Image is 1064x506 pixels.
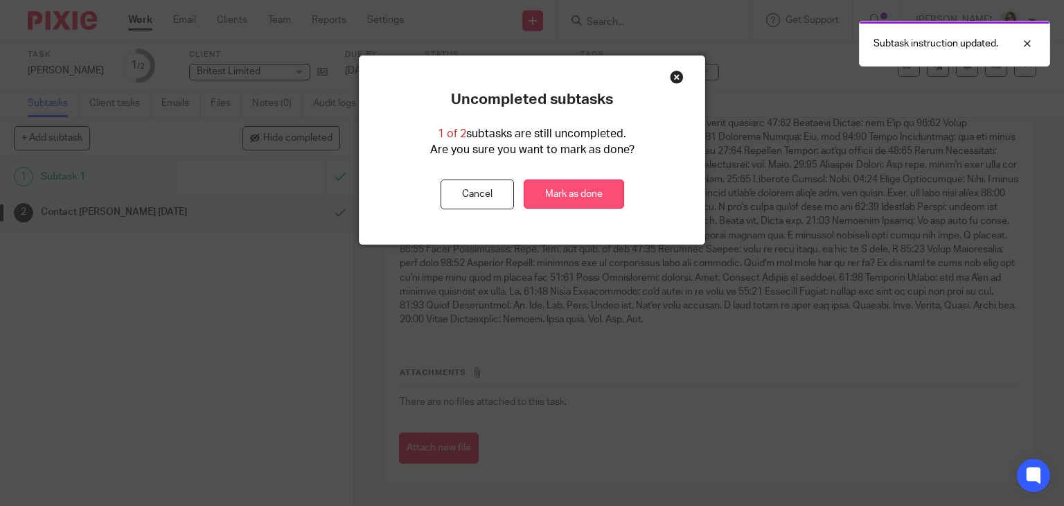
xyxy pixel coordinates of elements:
[524,180,624,209] a: Mark as done
[451,91,613,109] p: Uncompleted subtasks
[438,126,626,142] p: subtasks are still uncompleted.
[430,142,635,158] p: Are you sure you want to mark as done?
[441,180,514,209] button: Cancel
[670,70,684,84] div: Close this dialog window
[438,128,466,139] span: 1 of 2
[874,37,998,51] p: Subtask instruction updated.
